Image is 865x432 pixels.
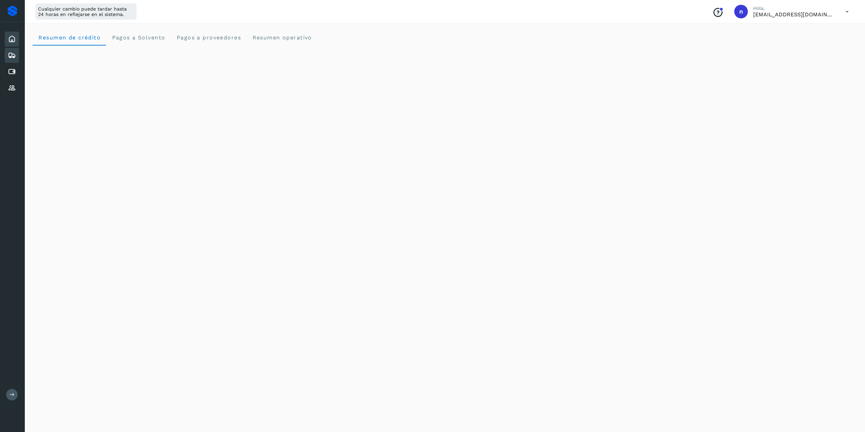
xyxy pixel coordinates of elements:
p: niagara+prod@solvento.mx [753,11,835,18]
span: Resumen operativo [252,34,312,41]
span: Pagos a proveedores [176,34,241,41]
p: Hola, [753,5,835,11]
div: Inicio [5,32,19,47]
div: Proveedores [5,81,19,96]
span: Pagos a Solvento [111,34,165,41]
div: Embarques [5,48,19,63]
span: Resumen de crédito [38,34,101,41]
div: Cualquier cambio puede tardar hasta 24 horas en reflejarse en el sistema. [35,3,137,20]
div: Cuentas por pagar [5,64,19,79]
